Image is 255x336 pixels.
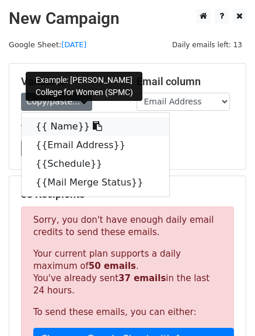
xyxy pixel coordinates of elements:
h5: Email column [137,75,235,88]
div: Example: [PERSON_NAME] College for Women (SPMC) [26,72,142,101]
a: Copy/paste... [21,93,92,111]
strong: 50 emails [89,261,136,271]
a: {{Schedule}} [22,155,169,173]
p: Your current plan supports a daily maximum of . You've already sent in the last 24 hours. [33,248,222,297]
p: Sorry, you don't have enough daily email credits to send these emails. [33,214,222,239]
a: {{ Name}} [22,117,169,136]
strong: 37 emails [118,273,166,283]
a: Daily emails left: 13 [168,40,246,49]
a: {{Email Address}} [22,136,169,155]
a: {{Mail Merge Status}} [22,173,169,192]
iframe: Chat Widget [197,280,255,336]
small: Google Sheet: [9,40,86,49]
span: Daily emails left: 13 [168,38,246,51]
p: To send these emails, you can either: [33,306,222,318]
h5: Variables [21,75,119,88]
h2: New Campaign [9,9,246,29]
a: [DATE] [61,40,86,49]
